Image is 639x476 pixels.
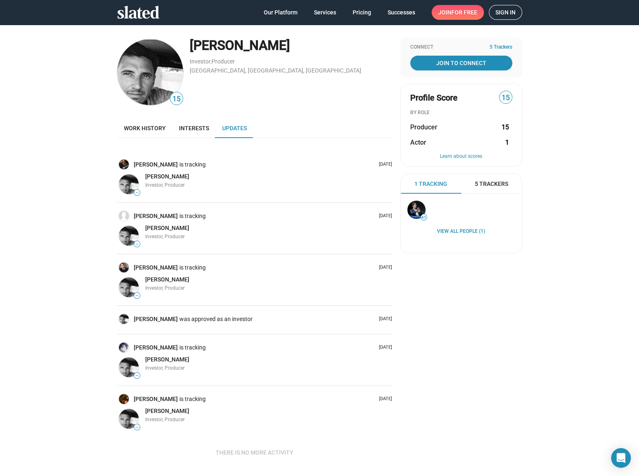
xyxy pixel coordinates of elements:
[179,344,207,352] span: is tracking
[179,395,207,403] span: is tracking
[119,226,139,246] img: Tom Fanning
[376,265,392,271] p: [DATE]
[117,39,183,105] img: Tom Fanning
[145,173,189,181] a: [PERSON_NAME]
[611,448,631,468] div: Open Intercom Messenger
[124,125,166,131] span: Work history
[264,5,297,20] span: Our Platform
[190,67,361,74] a: [GEOGRAPHIC_DATA], [GEOGRAPHIC_DATA], [GEOGRAPHIC_DATA]
[145,182,185,188] span: Investor, Producer
[134,373,140,378] span: —
[314,5,336,20] span: Services
[437,228,485,235] a: View all People (1)
[145,285,185,291] span: Investor, Producer
[119,409,139,429] img: Tom Fanning
[119,342,129,352] img: Marisa Brogna
[500,92,512,103] span: 15
[170,94,183,105] span: 15
[490,44,512,51] span: 5 Trackers
[119,159,129,169] img: Mike Hall
[211,58,235,65] a: Producer
[145,276,189,284] a: [PERSON_NAME]
[145,356,189,363] span: [PERSON_NAME]
[134,315,179,323] a: [PERSON_NAME]
[410,123,437,131] span: Producer
[179,125,209,131] span: Interests
[307,5,343,20] a: Services
[209,445,300,460] button: There is no more activity
[489,5,522,20] a: Sign in
[410,153,512,160] button: Learn about scores
[376,396,392,402] p: [DATE]
[172,118,216,138] a: Interests
[410,110,512,116] div: BY ROLE
[376,162,392,168] p: [DATE]
[421,215,427,220] span: 41
[216,445,293,460] span: There is no more activity
[134,425,140,429] span: —
[388,5,415,20] span: Successes
[190,37,392,54] div: [PERSON_NAME]
[145,408,189,414] span: [PERSON_NAME]
[145,276,189,283] span: [PERSON_NAME]
[145,225,189,231] span: [PERSON_NAME]
[190,58,211,65] a: Investor
[346,5,378,20] a: Pricing
[216,118,253,138] a: Updates
[407,201,425,219] img: Stephan Paternot
[119,277,139,297] img: Tom Fanning
[376,345,392,351] p: [DATE]
[211,60,211,64] span: ,
[502,123,509,131] strong: 15
[475,180,508,188] span: 5 Trackers
[376,213,392,219] p: [DATE]
[381,5,422,20] a: Successes
[145,234,185,239] span: Investor, Producer
[134,190,140,195] span: —
[119,174,139,194] img: Tom Fanning
[410,56,512,70] a: Join To Connect
[119,211,129,221] img: Mike Altieri
[119,263,129,272] img: Jason Diaz
[134,212,179,220] a: [PERSON_NAME]
[438,5,477,20] span: Join
[145,356,189,363] a: [PERSON_NAME]
[134,395,179,403] a: [PERSON_NAME]
[222,125,247,131] span: Updates
[134,264,179,272] a: [PERSON_NAME]
[179,212,207,220] span: is tracking
[257,5,304,20] a: Our Platform
[119,314,129,324] img: Tom Fanning
[134,293,140,298] span: —
[179,264,207,272] span: is tracking
[505,138,509,147] strong: 1
[134,344,179,352] a: [PERSON_NAME]
[119,357,139,377] img: Tom Fanning
[414,180,447,188] span: 1 Tracking
[353,5,371,20] span: Pricing
[134,242,140,246] span: —
[410,44,512,51] div: Connect
[495,5,516,19] span: Sign in
[376,316,392,322] p: [DATE]
[410,138,426,147] span: Actor
[134,161,179,169] a: [PERSON_NAME]
[451,5,477,20] span: for free
[179,161,207,169] span: is tracking
[145,407,189,415] a: [PERSON_NAME]
[412,56,511,70] span: Join To Connect
[145,417,185,422] span: Investor, Producer
[119,394,129,404] img: Joyce Isaacson
[117,118,172,138] a: Work history
[145,365,185,371] span: Investor, Producer
[432,5,484,20] a: Joinfor free
[179,315,254,323] span: was approved as an investor
[410,92,458,103] span: Profile Score
[145,224,189,232] a: [PERSON_NAME]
